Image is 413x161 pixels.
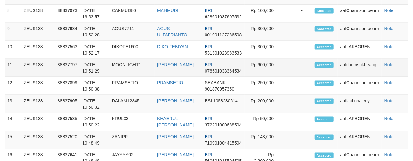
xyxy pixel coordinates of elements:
span: BRI [205,134,212,139]
a: KHAERUL [PERSON_NAME] [157,116,194,128]
td: 88837520 [55,131,80,149]
span: Copy 372201000688504 to clipboard [205,123,242,128]
a: [PERSON_NAME] [157,62,194,67]
span: BRI [205,62,212,67]
td: aafLAKBOREN [338,113,382,131]
a: PRAMSETIO [157,80,183,85]
span: Accepted [315,44,334,50]
td: [DATE] 19:50:32 [80,95,109,113]
td: - [283,59,312,77]
td: aafChannsomoeurn [338,23,382,41]
span: SEABANK [205,80,226,85]
a: Note [384,44,394,49]
a: MAHMUDI [157,8,178,13]
td: - [283,131,312,149]
td: ZEUS138 [21,95,55,113]
td: DIKOFE1600 [109,41,155,59]
td: DALAM12345 [109,95,155,113]
span: Copy 001901127286508 to clipboard [205,32,242,37]
td: KRUL03 [109,113,155,131]
td: aafchomsokheang [338,59,382,77]
span: BRI [205,116,212,121]
td: ZEUS138 [21,59,55,77]
td: [DATE] 19:51:29 [80,59,109,77]
td: [DATE] 19:48:49 [80,131,109,149]
a: Note [384,62,394,67]
td: - [283,41,312,59]
span: BRI [205,152,212,158]
td: Rp 300,000 [245,23,283,41]
td: Rp 300,000 [245,41,283,59]
td: [DATE] 19:50:22 [80,113,109,131]
td: - [283,113,312,131]
td: 9 [5,23,21,41]
span: Copy 531301028983533 to clipboard [205,50,242,55]
td: ZEUS138 [21,77,55,95]
td: - [283,95,312,113]
td: [DATE] 19:53:57 [80,5,109,23]
td: 13 [5,95,21,113]
td: [DATE] 19:52:17 [80,41,109,59]
a: Note [384,116,394,121]
a: [PERSON_NAME] [157,134,194,139]
a: Note [384,8,394,13]
td: aafChannsomoeurn [338,77,382,95]
span: Copy 901870957350 to clipboard [205,87,234,92]
td: Rp 143,000 [245,131,283,149]
td: ZEUS138 [21,41,55,59]
td: Rp 200,000 [245,95,283,113]
span: Copy 719901004415504 to clipboard [205,141,242,146]
td: Rp 50,000 [245,113,283,131]
span: Accepted [315,117,334,122]
td: ZEUS138 [21,131,55,149]
span: Accepted [315,8,334,14]
td: - [283,23,312,41]
td: aafLAKBOREN [338,131,382,149]
a: Note [384,80,394,85]
td: 88837535 [55,113,80,131]
span: BSI [205,98,212,103]
span: Accepted [315,135,334,140]
td: 11 [5,59,21,77]
td: aafLAKBOREN [338,41,382,59]
td: ZEUS138 [21,5,55,23]
span: Accepted [315,80,334,86]
td: AGUS7711 [109,23,155,41]
td: 10 [5,41,21,59]
td: aaflachchaleuy [338,95,382,113]
td: 15 [5,131,21,149]
td: - [283,77,312,95]
td: 8 [5,5,21,23]
td: 88837899 [55,77,80,95]
span: BRI [205,44,212,49]
a: [PERSON_NAME] [157,152,194,158]
a: AGUS ULTAFRIANTO [157,26,187,37]
td: Rp 100,000 [245,5,283,23]
a: Note [384,134,394,139]
span: Accepted [315,153,334,158]
a: Note [384,26,394,31]
td: 88837934 [55,23,80,41]
span: Copy 1058230614 to clipboard [213,98,238,103]
a: Note [384,152,394,158]
td: ZANIPP [109,131,155,149]
td: 14 [5,113,21,131]
td: 88837905 [55,95,80,113]
a: DIKO FEBIYAN [157,44,188,49]
a: Note [384,98,394,103]
td: [DATE] 19:52:28 [80,23,109,41]
td: 12 [5,77,21,95]
td: ZEUS138 [21,113,55,131]
td: MOONLIGHT1 [109,59,155,77]
td: ZEUS138 [21,23,55,41]
span: Accepted [315,62,334,68]
td: aafChannsomoeurn [338,5,382,23]
td: CAKMUD86 [109,5,155,23]
span: Copy 078501033364534 to clipboard [205,68,242,74]
td: Rp 600,000 [245,59,283,77]
td: Rp 250,000 [245,77,283,95]
span: Accepted [315,99,334,104]
span: BRI [205,8,212,13]
span: BRI [205,26,212,31]
span: Copy 628601037607532 to clipboard [205,14,242,19]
